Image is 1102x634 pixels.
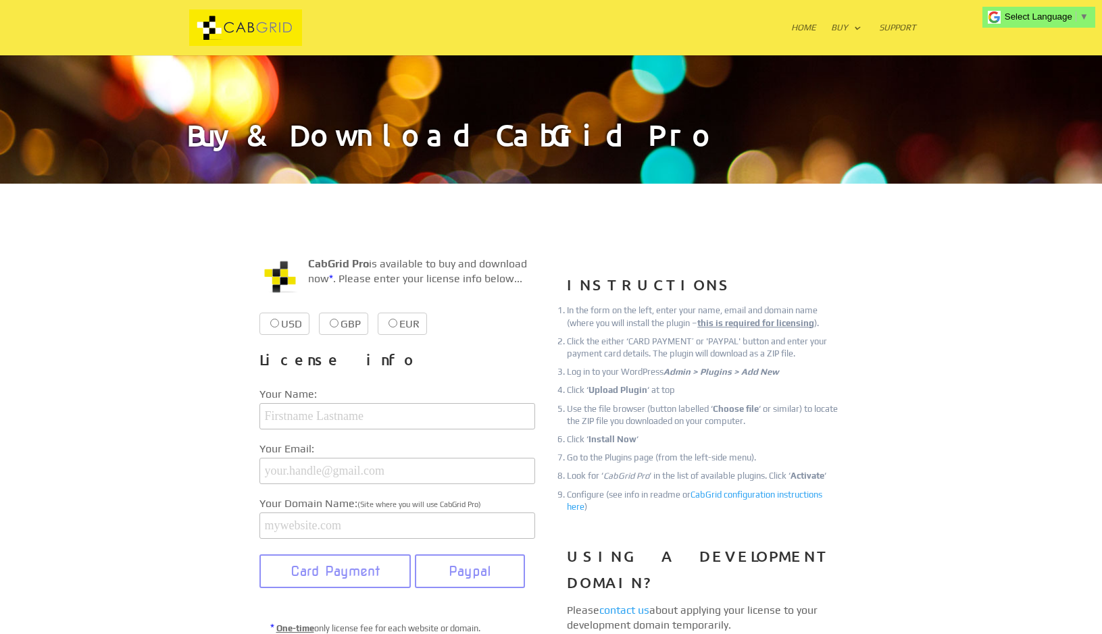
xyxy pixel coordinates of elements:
h3: License info [259,346,535,380]
li: Use the file browser (button labelled ‘ ‘ or similar) to locate the ZIP file you downloaded on yo... [567,403,843,427]
button: Card Payment [259,554,411,588]
span: ▼ [1080,11,1088,22]
p: Please about applying your license to your development domain temporarily. [567,603,843,633]
span: (Site where you will use CabGrid Pro) [357,500,481,508]
li: Log in to your WordPress [567,366,843,378]
p: is available to buy and download now . Please enter your license info below... [259,257,535,298]
strong: CabGrid Pro [308,257,369,270]
strong: Choose file [713,404,759,414]
h3: USING A DEVELOPMENT DOMAIN? [567,543,843,603]
u: One-time [276,623,314,633]
label: EUR [378,313,427,335]
img: CabGrid WordPress Plugin [259,257,300,297]
button: Paypal [415,554,525,588]
input: mywebsite.com [259,512,535,539]
label: Your Domain Name: [259,495,535,512]
input: GBP [330,319,339,327]
input: EUR [389,319,397,327]
a: CabGrid configuration instructions here [567,490,822,512]
img: CabGrid [189,9,303,47]
a: Support [879,23,916,55]
li: Click ‘ ‘ at top [567,384,843,396]
li: In the form on the left, enter your name, email and domain name (where you will install the plugi... [567,305,843,329]
input: your.handle@gmail.com [259,458,535,484]
label: Your Email: [259,440,535,458]
u: this is required for licensing [697,318,814,328]
li: Look for ‘ ‘ in the list of available plugins. Click ‘ ‘ [567,470,843,482]
input: Firstname Lastname [259,403,535,429]
h1: Buy & Download CabGrid Pro [186,120,916,184]
label: GBP [319,313,368,335]
a: Home [791,23,816,55]
h3: INSTRUCTIONS [567,271,843,305]
a: Select Language​ [1005,11,1088,22]
strong: Activate [791,471,824,481]
li: Configure (see info in readme or ) [567,489,843,513]
input: USD [270,319,279,327]
label: USD [259,313,309,335]
span: Select Language [1005,11,1072,22]
a: Buy [831,23,861,55]
strong: Install Now [588,434,636,444]
li: Click ‘ ‘ [567,433,843,446]
li: Go to the Plugins page (from the left-side menu). [567,452,843,464]
strong: Upload Plugin [588,385,647,395]
span: ​ [1076,11,1076,22]
label: Your Name: [259,386,535,403]
em: CabGrid Pro [603,471,649,481]
em: Admin > Plugins > Add New [663,367,779,377]
li: Click the either ‘CARD PAYMENT’ or 'PAYPAL' button and enter your payment card details. The plugi... [567,336,843,360]
a: contact us [599,604,649,616]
